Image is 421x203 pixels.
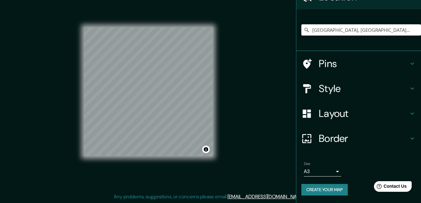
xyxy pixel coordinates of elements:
[84,27,213,156] canvas: Map
[366,179,414,196] iframe: Help widget launcher
[301,184,348,196] button: Create your map
[319,107,409,120] h4: Layout
[114,193,305,201] p: Any problems, suggestions, or concerns please email .
[319,132,409,145] h4: Border
[304,161,310,167] label: Size
[319,57,409,70] h4: Pins
[202,146,210,153] button: Toggle attribution
[301,24,421,36] input: Pick your city or area
[296,126,421,151] div: Border
[296,76,421,101] div: Style
[227,193,304,200] a: [EMAIL_ADDRESS][DOMAIN_NAME]
[296,51,421,76] div: Pins
[319,82,409,95] h4: Style
[296,101,421,126] div: Layout
[304,167,341,176] div: A3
